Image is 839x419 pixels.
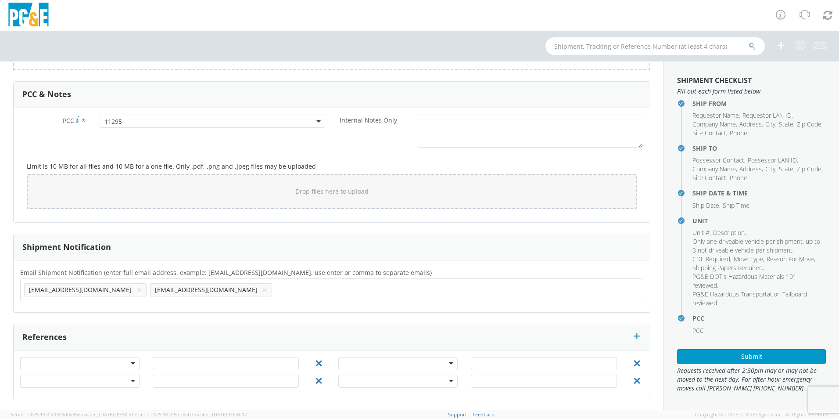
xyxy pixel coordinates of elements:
span: Move Type [734,255,763,263]
h4: PCC [692,315,826,321]
button: × [136,285,142,295]
span: Unit # [692,228,710,237]
span: Reason For Move [767,255,814,263]
strong: Shipment Checklist [677,76,752,85]
span: PG&E DOT's Hazardous Materials 101 reviewed [692,272,796,289]
span: Zip Code [797,120,821,128]
span: Requests received after 2:30pm may or may not be moved to the next day. For after hour emergency ... [677,366,826,393]
span: Fill out each form listed below [677,87,826,96]
span: Phone [730,173,747,182]
span: Possessor LAN ID [748,156,797,164]
span: State [779,165,793,173]
li: , [692,255,731,264]
span: Server: 2025.19.0-49328d0a35e [11,411,134,418]
li: , [692,165,737,173]
span: Company Name [692,120,736,128]
li: , [767,255,815,264]
span: Requestor Name [692,111,739,119]
h4: Unit [692,217,826,224]
span: [EMAIL_ADDRESS][DOMAIN_NAME] [29,285,132,294]
span: Only one driveable vehicle per shipment, up to 3 not driveable vehicle per shipment [692,237,820,254]
span: State [779,120,793,128]
h3: PCC & Notes [22,90,71,99]
span: Copyright © [DATE]-[DATE] Agistix Inc., All Rights Reserved [695,411,828,418]
input: Shipment, Tracking or Reference Number (at least 4 chars) [545,37,765,55]
img: pge-logo-06675f144f4cfa6a6814.png [7,3,50,29]
li: , [692,156,746,165]
li: , [748,156,798,165]
a: Feedback [473,411,494,418]
span: master, [DATE] 09:50:51 [80,411,134,418]
li: , [779,165,795,173]
span: Zip Code [797,165,821,173]
span: PCC [63,116,74,125]
span: Shipping Papers Required [692,264,763,272]
span: Phone [730,129,747,137]
span: [EMAIL_ADDRESS][DOMAIN_NAME] [155,285,258,294]
span: Email Shipment Notification (enter full email address, example: jdoe01@agistix.com, use enter or ... [20,268,432,277]
span: Address [739,165,762,173]
li: , [692,120,737,129]
a: Support [448,411,467,418]
button: Submit [677,349,826,364]
li: , [692,228,711,237]
button: × [262,285,267,295]
li: , [765,165,777,173]
h4: Ship From [692,100,826,107]
span: City [765,165,775,173]
span: CDL Required [692,255,730,263]
li: , [797,120,823,129]
span: Company Name [692,165,736,173]
span: City [765,120,775,128]
li: , [692,264,764,272]
li: , [692,173,728,182]
li: , [692,237,824,255]
span: Ship Date [692,201,719,209]
li: , [713,228,746,237]
span: Drop files here to upload [295,187,369,195]
span: Site Contact [692,173,726,182]
span: Ship Time [723,201,749,209]
li: , [779,120,795,129]
span: 11295 [104,117,320,126]
h3: References [22,333,67,342]
li: , [739,120,763,129]
li: , [797,165,823,173]
li: , [734,255,764,264]
span: Internal Notes Only [340,116,397,124]
li: , [739,165,763,173]
span: Site Contact [692,129,726,137]
li: , [692,272,824,290]
li: , [692,129,728,137]
h4: Ship To [692,145,826,152]
h5: Limit is 10 MB for all files and 10 MB for a one file. Only .pdf, .png and .jpeg files may be upl... [27,163,637,170]
li: , [742,111,793,120]
span: Requestor LAN ID [742,111,792,119]
h3: Shipment Notification [22,243,111,252]
li: , [692,111,740,120]
span: Address [739,120,762,128]
span: Client: 2025.18.0-5db8ab7 [135,411,247,418]
span: Possessor Contact [692,156,744,164]
h4: Ship Date & Time [692,190,826,196]
li: , [765,120,777,129]
span: master, [DATE] 09:34:17 [194,411,247,418]
span: PCC [692,326,704,335]
span: Description [713,228,745,237]
span: PG&E Hazardous Transportation Tailboard reviewed [692,290,807,307]
span: 11295 [100,115,325,128]
li: , [692,201,721,210]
